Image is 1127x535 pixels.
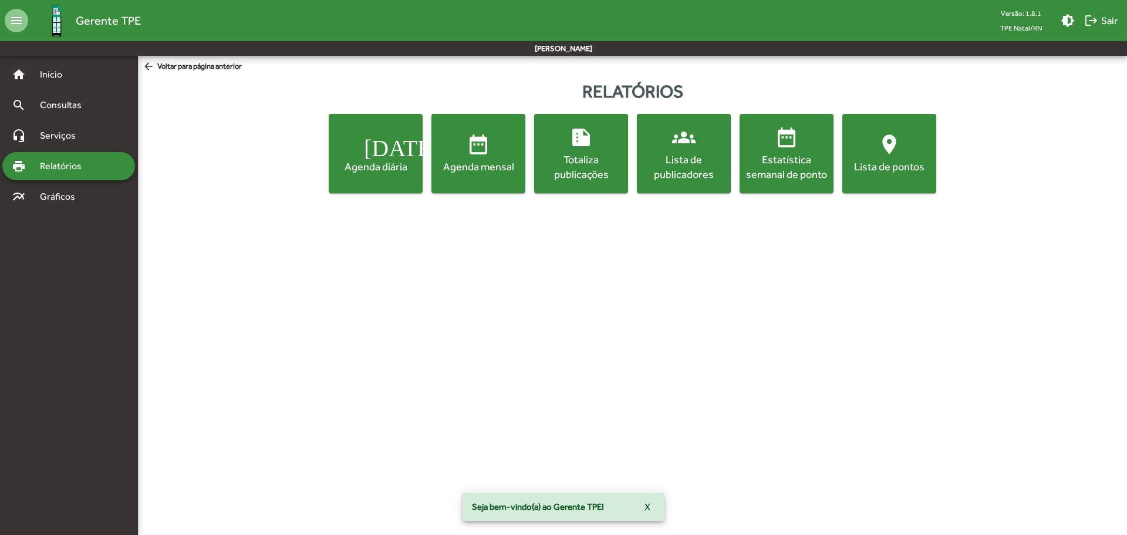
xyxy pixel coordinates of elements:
button: Estatística semanal de ponto [740,114,834,193]
button: Totaliza publicações [534,114,628,193]
span: Consultas [33,98,97,112]
mat-icon: date_range [775,126,798,149]
mat-icon: brightness_medium [1061,14,1075,28]
div: Lista de pontos [845,159,934,174]
div: Agenda diária [331,159,420,174]
div: Estatística semanal de ponto [742,152,831,181]
span: Seja bem-vindo(a) ao Gerente TPE! [472,501,604,513]
mat-icon: arrow_back [143,60,157,73]
img: Logo [38,2,76,40]
button: Lista de pontos [842,114,936,193]
mat-icon: multiline_chart [12,190,26,204]
mat-icon: home [12,68,26,82]
div: Agenda mensal [434,159,523,174]
mat-icon: groups [672,126,696,149]
mat-icon: [DATE] [364,133,387,156]
div: Lista de publicadores [639,152,728,181]
div: Totaliza publicações [536,152,626,181]
span: Sair [1084,10,1118,31]
button: Agenda diária [329,114,423,193]
button: X [635,496,660,517]
a: Gerente TPE [28,2,141,40]
div: Versão: 1.8.1 [991,6,1051,21]
mat-icon: date_range [467,133,490,156]
mat-icon: menu [5,9,28,32]
span: Serviços [33,129,92,143]
mat-icon: search [12,98,26,112]
span: Início [33,68,79,82]
div: Relatórios [138,78,1127,105]
mat-icon: headset_mic [12,129,26,143]
span: Gerente TPE [76,11,141,30]
mat-icon: print [12,159,26,173]
span: Relatórios [33,159,97,173]
span: Voltar para página anterior [143,60,242,73]
mat-icon: logout [1084,14,1098,28]
mat-icon: summarize [569,126,593,149]
button: Agenda mensal [431,114,525,193]
span: Gráficos [33,190,91,204]
span: TPE Natal/RN [991,21,1051,35]
button: Lista de publicadores [637,114,731,193]
button: Sair [1079,10,1122,31]
mat-icon: location_on [878,133,901,156]
span: X [645,496,650,517]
